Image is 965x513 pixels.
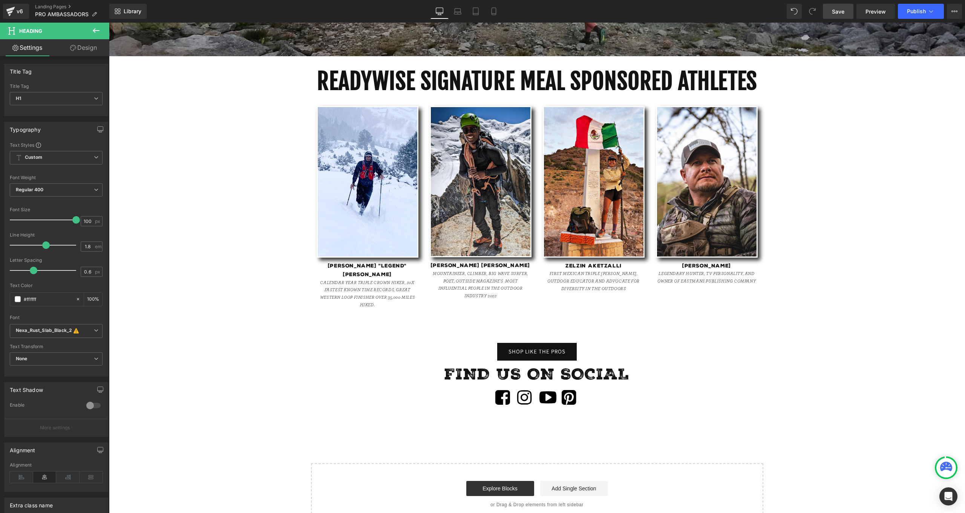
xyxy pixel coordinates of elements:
div: Alignment [10,462,103,468]
span: Publish [907,8,926,14]
i: Nexa_Rust_Slab_Black_2 [16,327,72,335]
div: Font Size [10,207,103,212]
span: px [95,219,101,224]
a: New Library [109,4,147,19]
a: Landing Pages [35,4,109,10]
a: SHOP LIKE THE PROS [388,320,468,338]
button: Redo [805,4,820,19]
a: Laptop [449,4,467,19]
div: Text Transform [10,344,103,349]
h5: [PERSON_NAME] [PERSON_NAME] [321,238,423,247]
b: Regular 400 [16,187,44,192]
a: Desktop [430,4,449,19]
b: None [16,356,28,361]
div: Line Height [10,232,103,238]
div: Extra class name [10,498,53,508]
span: px [95,269,101,274]
div: Text Color [10,283,103,288]
h5: [PERSON_NAME] "Legend" [PERSON_NAME] [208,239,309,256]
h5: FIRST MEXICAN TRIPLE [PERSON_NAME], OUTDOOR EDUCATOR and advocate for Diversity in the Outdoors [434,247,536,270]
h5: LEgendary Hunter, TV PERSONALITY, and Owner of EASTMANS PUBLISHING COMPANY [547,247,649,263]
strong: READYWISE SIGNATURE MEAL SPONSORED ATHLETES [208,44,648,73]
h5: ZELZIN AKETZALLI [434,239,536,247]
button: More [947,4,962,19]
b: Custom [25,154,42,161]
a: Mobile [485,4,503,19]
a: Design [56,39,111,56]
b: H1 [16,95,21,101]
div: Letter Spacing [10,258,103,263]
div: v6 [15,6,25,16]
p: or Drag & Drop elements from left sidebar [214,479,642,485]
p: More settings [40,424,70,431]
button: Publish [898,4,944,19]
div: Enable [10,402,79,410]
div: Open Intercom Messenger [939,487,957,505]
span: Library [124,8,141,15]
a: Preview [856,4,895,19]
div: Font [10,315,103,320]
button: Undo [787,4,802,19]
div: % [84,293,102,306]
div: Typography [10,122,41,133]
a: Add Single Section [431,458,499,473]
a: Tablet [467,4,485,19]
span: Save [832,8,844,15]
div: Text Styles [10,142,103,148]
span: em [95,244,101,249]
input: Color [24,295,72,303]
span: Heading [19,28,42,34]
h5: [PERSON_NAME] [547,239,649,247]
a: Explore Blocks [357,458,425,473]
span: PRO AMBASSADORS [35,11,89,17]
div: Title Tag [10,64,32,75]
div: Font Weight [10,175,103,180]
div: Alignment [10,443,35,453]
div: Text Shadow [10,382,43,393]
button: More settings [5,419,108,436]
span: Preview [865,8,886,15]
h5: Mountaineer, Climber, Big Wave Surfer, POET, Outside Magazine's most influential people in the Ou... [321,247,423,277]
a: v6 [3,4,29,19]
div: Title Tag [10,84,103,89]
h5: Calendar Year Triple Crown Hiker, 20x Fastest Known Time records, Great western Loop Finisher ove... [208,256,309,286]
